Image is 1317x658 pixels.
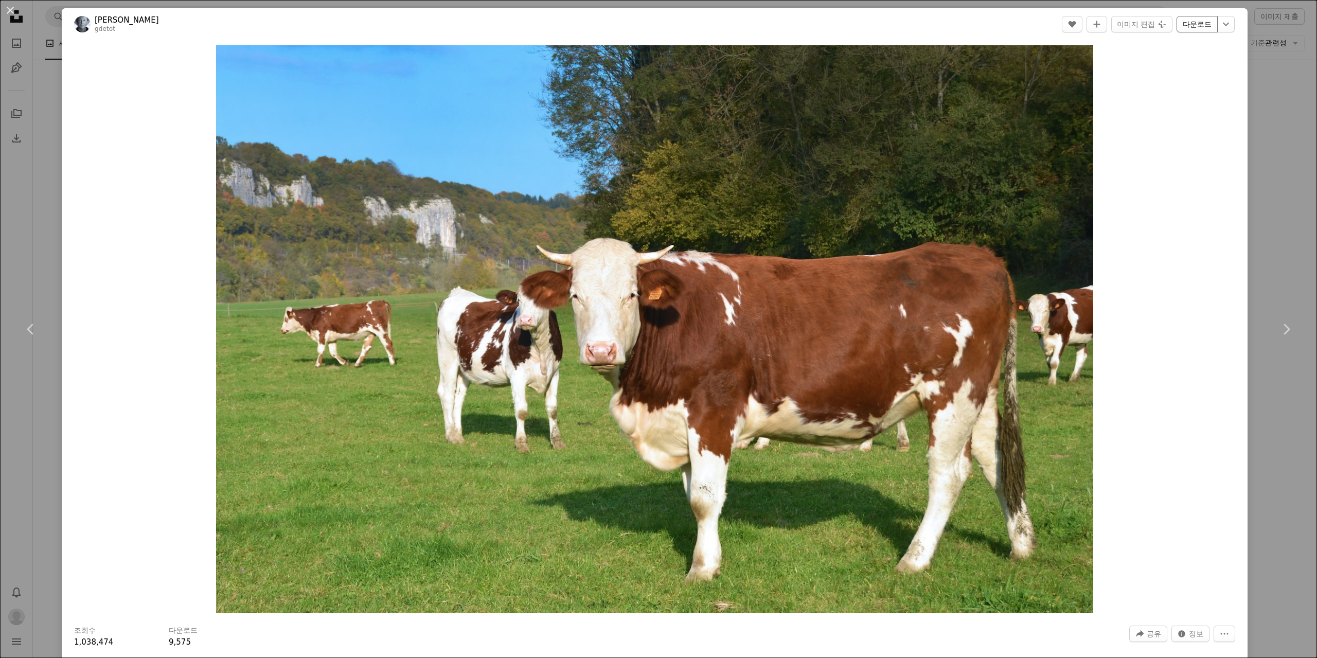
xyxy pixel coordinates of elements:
[74,637,113,647] span: 1,038,474
[169,626,198,636] h3: 다운로드
[95,15,159,25] a: [PERSON_NAME]
[1177,16,1218,32] a: 다운로드
[1217,16,1235,32] button: 다운로드 크기 선택
[169,637,191,647] span: 9,575
[216,45,1093,613] button: 이 이미지 확대
[1062,16,1082,32] button: 좋아요
[1255,280,1317,379] a: 다음
[95,25,115,32] a: gdetot
[1111,16,1172,32] button: 이미지 편집
[74,16,91,32] img: Gilles DETOT의 프로필로 이동
[74,626,96,636] h3: 조회수
[1171,626,1209,642] button: 이 이미지 관련 통계
[1147,626,1161,642] span: 공유
[1087,16,1107,32] button: 컬렉션에 추가
[1129,626,1167,642] button: 이 이미지 공유
[1214,626,1235,642] button: 더 많은 작업
[216,45,1093,613] img: 낮 동안 푸른 잔디밭에 갈색과 흰색 암소
[1189,626,1203,642] span: 정보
